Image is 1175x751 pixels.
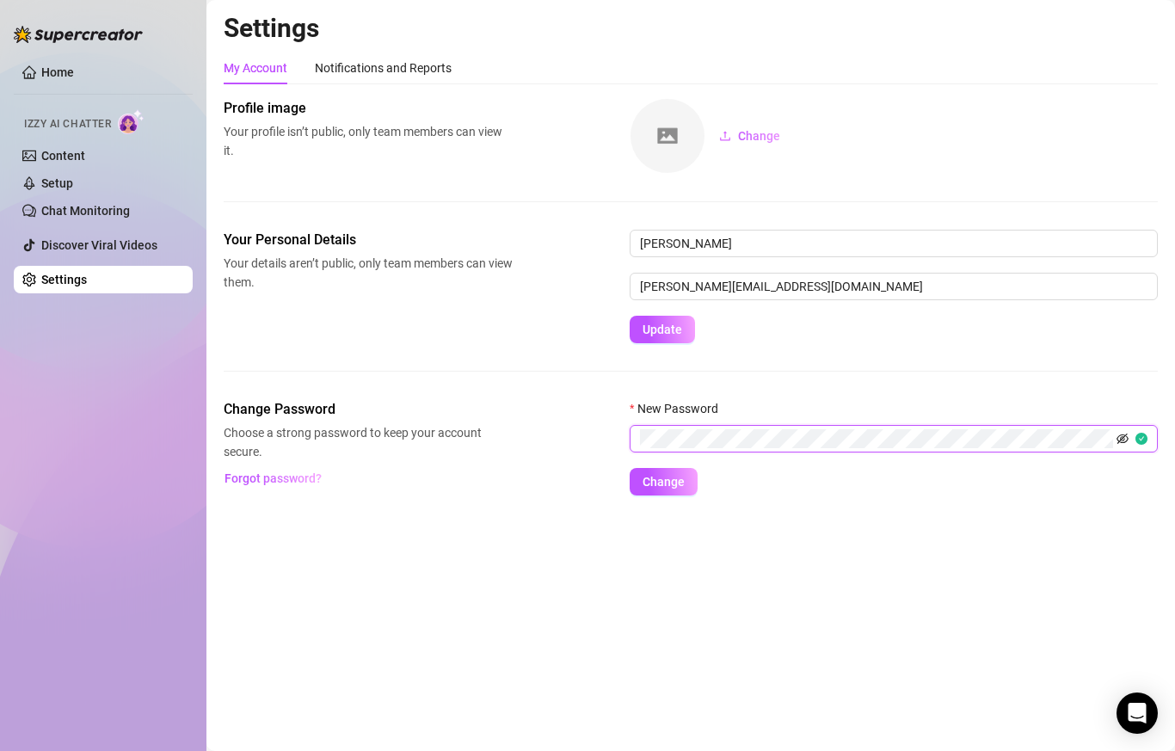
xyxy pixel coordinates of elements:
span: Your Personal Details [224,230,513,250]
span: Your details aren’t public, only team members can view them. [224,254,513,292]
a: Content [41,149,85,163]
a: Home [41,65,74,79]
button: Forgot password? [224,465,322,492]
div: Open Intercom Messenger [1117,693,1158,734]
span: Profile image [224,98,513,119]
img: AI Chatter [118,109,145,134]
input: New Password [640,429,1113,448]
button: Change [630,468,698,496]
a: Settings [41,273,87,286]
h2: Settings [224,12,1158,45]
span: Forgot password? [225,471,322,485]
button: Update [630,316,695,343]
span: Change [738,129,780,143]
span: upload [719,130,731,142]
div: Notifications and Reports [315,58,452,77]
a: Chat Monitoring [41,204,130,218]
label: New Password [630,399,729,418]
input: Enter name [630,230,1158,257]
img: square-placeholder.png [631,99,704,173]
span: Change [643,475,685,489]
span: Change Password [224,399,513,420]
span: Update [643,323,682,336]
span: Izzy AI Chatter [24,116,111,132]
a: Setup [41,176,73,190]
a: Discover Viral Videos [41,238,157,252]
span: Your profile isn’t public, only team members can view it. [224,122,513,160]
button: Change [705,122,794,150]
div: My Account [224,58,287,77]
span: eye-invisible [1117,433,1129,445]
span: Choose a strong password to keep your account secure. [224,423,513,461]
img: logo-BBDzfeDw.svg [14,26,143,43]
input: Enter new email [630,273,1158,300]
